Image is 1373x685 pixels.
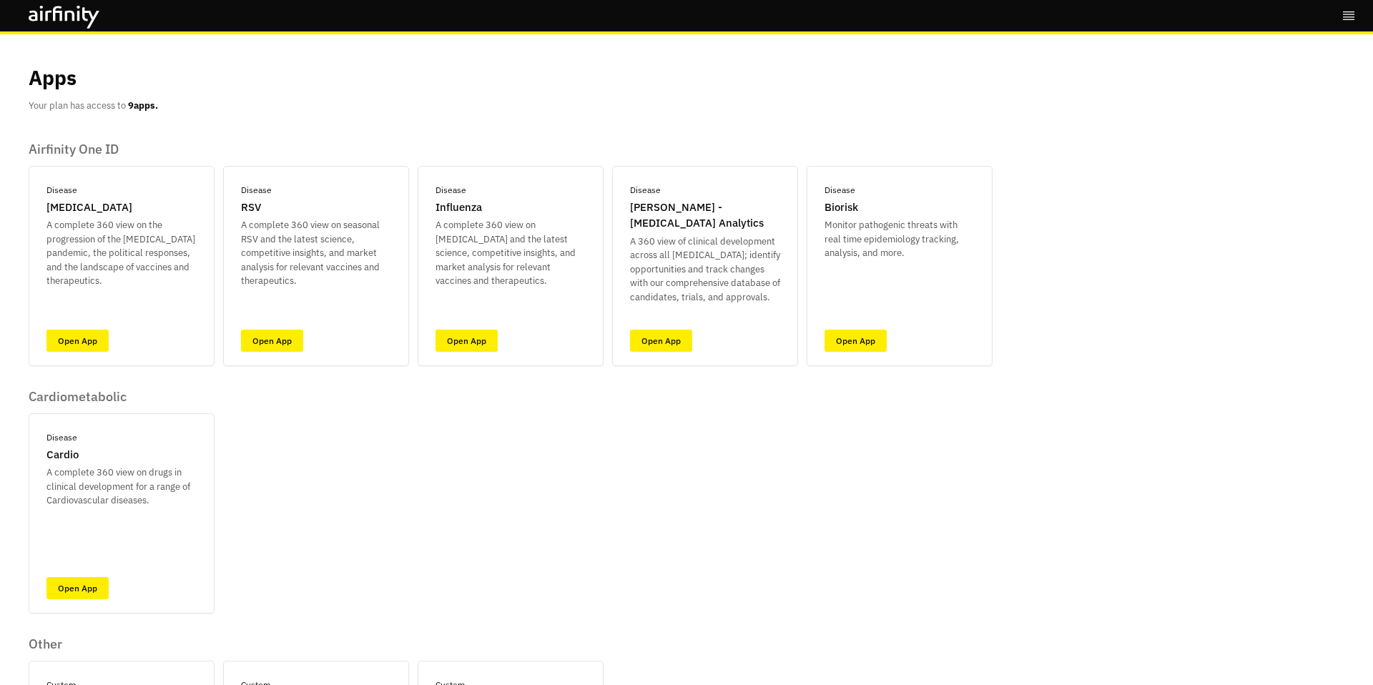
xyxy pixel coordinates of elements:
p: Other [29,636,604,652]
p: Disease [241,184,272,197]
a: Open App [46,330,109,352]
a: Open App [825,330,887,352]
p: A complete 360 view on seasonal RSV and the latest science, competitive insights, and market anal... [241,218,391,288]
p: Airfinity One ID [29,142,993,157]
p: Disease [630,184,661,197]
b: 9 apps. [128,99,158,112]
a: Open App [241,330,303,352]
p: Disease [46,184,77,197]
p: [MEDICAL_DATA] [46,199,132,216]
p: [PERSON_NAME] - [MEDICAL_DATA] Analytics [630,199,780,232]
p: A 360 view of clinical development across all [MEDICAL_DATA]; identify opportunities and track ch... [630,235,780,305]
p: RSV [241,199,261,216]
p: Influenza [435,199,482,216]
p: A complete 360 view on drugs in clinical development for a range of Cardiovascular diseases. [46,465,197,508]
a: Open App [46,577,109,599]
p: Cardio [46,447,79,463]
p: Biorisk [825,199,858,216]
p: Apps [29,63,77,93]
p: A complete 360 view on [MEDICAL_DATA] and the latest science, competitive insights, and market an... [435,218,586,288]
p: Cardiometabolic [29,389,215,405]
a: Open App [630,330,692,352]
p: A complete 360 view on the progression of the [MEDICAL_DATA] pandemic, the political responses, a... [46,218,197,288]
p: Disease [435,184,466,197]
p: Your plan has access to [29,99,158,113]
p: Monitor pathogenic threats with real time epidemiology tracking, analysis, and more. [825,218,975,260]
a: Open App [435,330,498,352]
p: Disease [46,431,77,444]
p: Disease [825,184,855,197]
